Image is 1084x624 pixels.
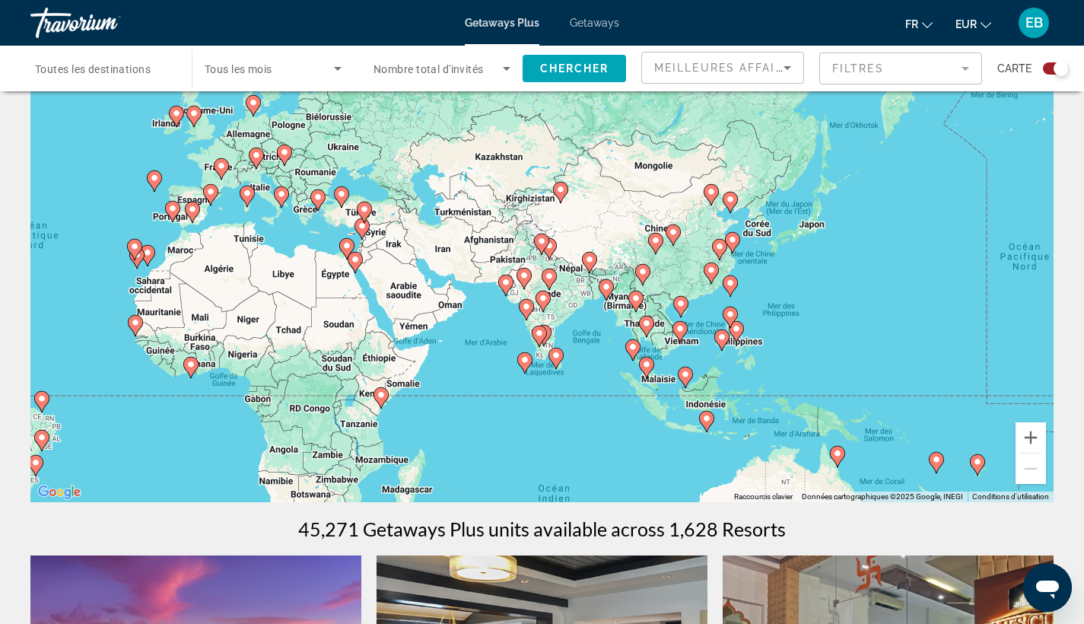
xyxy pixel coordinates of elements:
[1016,422,1046,453] button: Zoom avant
[34,482,84,502] a: Ouvrir cette zone dans Google Maps (dans une nouvelle fenêtre)
[298,517,786,540] h1: 45,271 Getaways Plus units available across 1,628 Resorts
[802,492,963,501] span: Données cartographiques ©2025 Google, INEGI
[955,18,977,30] span: EUR
[1014,7,1054,39] button: User Menu
[905,18,918,30] span: fr
[34,482,84,502] img: Google
[972,492,1049,501] a: Conditions d'utilisation (s'ouvre dans un nouvel onglet)
[819,52,982,85] button: Filter
[997,58,1032,79] span: Carte
[540,62,609,75] span: Chercher
[1025,15,1043,30] span: EB
[654,62,800,74] span: Meilleures affaires
[955,13,991,35] button: Change currency
[465,17,539,29] a: Getaways Plus
[374,63,484,75] span: Nombre total d'invités
[205,63,272,75] span: Tous les mois
[35,63,151,75] span: Toutes les destinations
[654,59,791,77] mat-select: Sort by
[570,17,619,29] a: Getaways
[523,55,626,82] button: Chercher
[905,13,933,35] button: Change language
[1016,454,1046,484] button: Zoom arrière
[1023,563,1072,612] iframe: Bouton de lancement de la fenêtre de messagerie
[30,3,183,43] a: Travorium
[734,492,793,502] button: Raccourcis clavier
